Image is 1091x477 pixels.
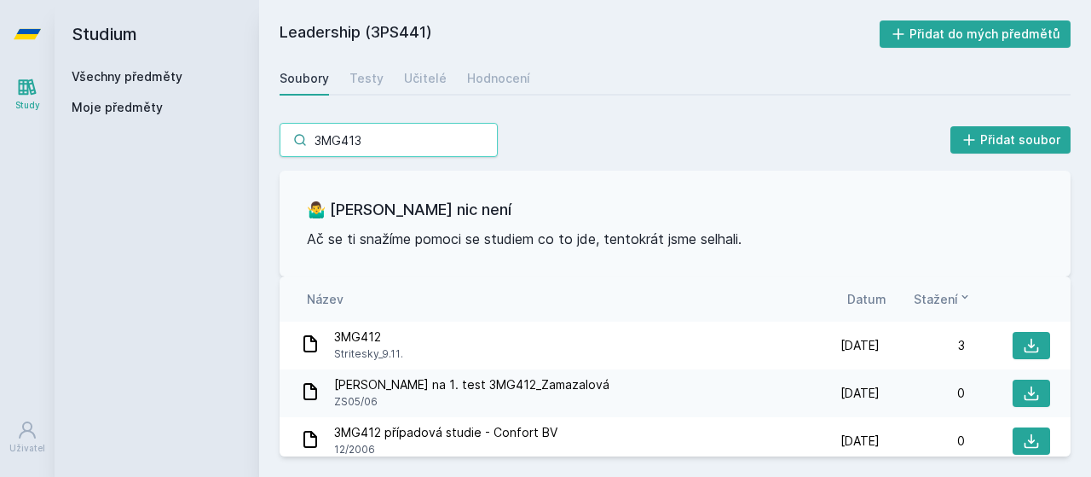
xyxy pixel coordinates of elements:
span: Stritesky_9.11. [334,346,403,363]
button: Název [307,290,343,308]
a: Testy [349,61,384,96]
button: Stažení [914,290,972,308]
a: Uživatel [3,411,51,463]
div: 3 [880,337,965,354]
h2: Leadership (3PS441) [280,20,880,48]
button: Přidat soubor [950,126,1071,154]
div: Hodnocení [467,70,530,87]
div: Učitelé [404,70,447,87]
button: Přidat do mých předmětů [880,20,1071,48]
span: ZS05/06 [334,393,609,410]
a: Study [3,68,51,120]
span: [DATE] [840,337,880,354]
span: [PERSON_NAME] na 1. test 3MG412_Zamazalová [334,376,609,393]
p: Ač se ti snažíme pomoci se studiem co to jde, tentokrát jsme selhali. [307,229,1043,249]
span: [DATE] [840,433,880,450]
div: 0 [880,385,965,402]
a: Všechny předměty [72,69,182,84]
a: Soubory [280,61,329,96]
div: Testy [349,70,384,87]
span: Moje předměty [72,99,163,116]
span: 3MG412 [334,329,403,346]
div: Study [15,99,40,112]
span: 12/2006 [334,441,557,458]
span: [DATE] [840,385,880,402]
h3: 🤷‍♂️ [PERSON_NAME] nic není [307,198,1043,222]
div: Uživatel [9,442,45,455]
a: Hodnocení [467,61,530,96]
span: 3MG412 případová studie - Confort BV [334,424,557,441]
span: Stažení [914,290,958,308]
div: Soubory [280,70,329,87]
button: Datum [847,290,886,308]
a: Učitelé [404,61,447,96]
div: 0 [880,433,965,450]
input: Hledej soubor [280,123,498,157]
